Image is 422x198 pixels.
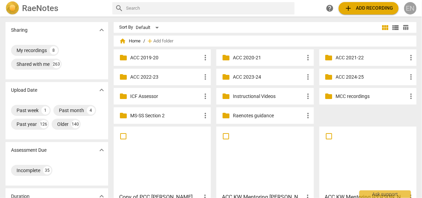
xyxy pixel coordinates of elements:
[130,73,201,81] p: ACC 2022-23
[97,86,106,94] span: expand_more
[130,93,201,100] p: ICF Assessor
[11,147,47,154] p: Assessment Due
[404,2,416,14] button: EN
[17,47,47,54] div: My recordings
[115,4,123,12] span: search
[325,92,333,100] span: folder
[201,92,209,100] span: more_vert
[119,38,126,44] span: home
[222,111,230,120] span: folder
[336,93,407,100] p: MCC recordings
[403,24,409,31] span: table_chart
[336,73,407,81] p: ACC 2024-25
[6,1,107,15] a: LogoRaeNotes
[119,111,127,120] span: folder
[407,73,415,81] span: more_vert
[359,190,411,198] div: Ask support
[304,111,312,120] span: more_vert
[381,23,389,32] span: view_module
[97,26,106,34] span: expand_more
[43,166,51,175] div: 35
[222,92,230,100] span: folder
[339,2,399,14] button: Upload
[326,4,334,12] span: help
[390,22,401,33] button: List view
[96,25,107,35] button: Show more
[325,53,333,62] span: folder
[17,107,39,114] div: Past week
[96,85,107,95] button: Show more
[41,106,50,115] div: 1
[407,92,415,100] span: more_vert
[119,73,127,81] span: folder
[201,111,209,120] span: more_vert
[336,54,407,61] p: ACC 2021-22
[130,112,201,119] p: MS-SS Section 2
[52,60,61,68] div: 263
[153,39,173,44] span: Add folder
[325,73,333,81] span: folder
[50,46,58,55] div: 8
[201,53,209,62] span: more_vert
[87,106,95,115] div: 4
[323,2,336,14] a: Help
[130,54,201,61] p: ACC 2019-20
[233,112,304,119] p: Raenotes guidance
[17,121,37,128] div: Past year
[233,73,304,81] p: ACC 2023-24
[126,3,292,14] input: Search
[40,120,48,128] div: 126
[119,25,133,30] div: Sort By
[11,87,37,94] p: Upload Date
[304,92,312,100] span: more_vert
[97,146,106,154] span: expand_more
[201,73,209,81] span: more_vert
[17,167,40,174] div: Incomplete
[401,22,411,33] button: Table view
[344,4,393,12] span: Add recording
[136,22,161,33] div: Default
[146,38,153,44] span: add
[380,22,390,33] button: Tile view
[407,53,415,62] span: more_vert
[57,121,69,128] div: Older
[59,107,84,114] div: Past month
[222,73,230,81] span: folder
[304,53,312,62] span: more_vert
[119,38,141,44] span: Home
[119,53,127,62] span: folder
[344,4,352,12] span: add
[233,54,304,61] p: ACC 2020-21
[119,92,127,100] span: folder
[22,3,58,13] h2: RaeNotes
[96,145,107,155] button: Show more
[304,73,312,81] span: more_vert
[222,53,230,62] span: folder
[233,93,304,100] p: Instructional Videos
[71,120,80,128] div: 140
[143,39,145,44] span: /
[6,1,19,15] img: Logo
[17,61,50,68] div: Shared with me
[391,23,400,32] span: view_list
[11,27,28,34] p: Sharing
